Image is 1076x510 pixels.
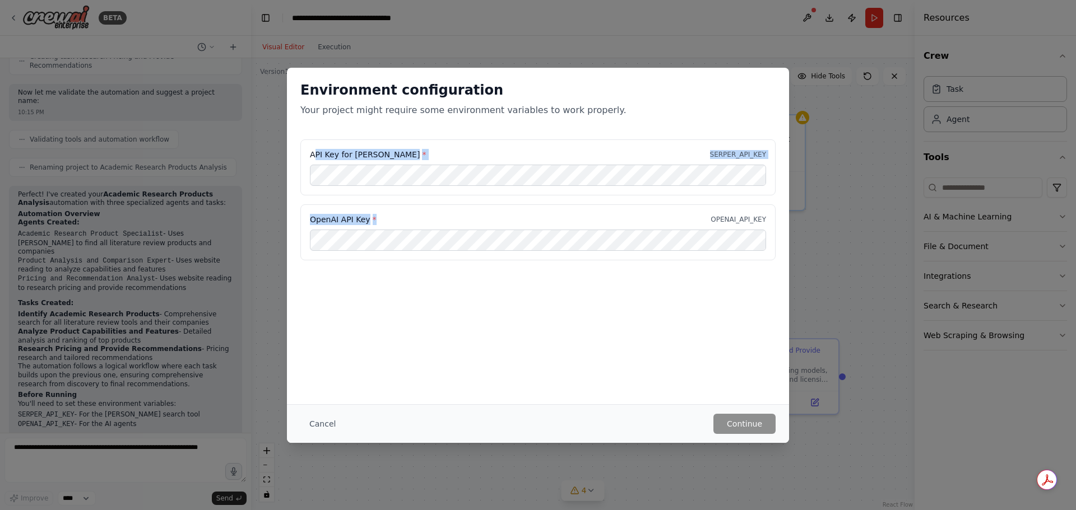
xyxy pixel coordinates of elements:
[710,150,766,159] p: SERPER_API_KEY
[711,215,766,224] p: OPENAI_API_KEY
[310,149,426,160] label: API Key for [PERSON_NAME]
[310,214,377,225] label: OpenAI API Key
[300,414,345,434] button: Cancel
[300,104,776,117] p: Your project might require some environment variables to work properly.
[300,81,776,99] h2: Environment configuration
[713,414,776,434] button: Continue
